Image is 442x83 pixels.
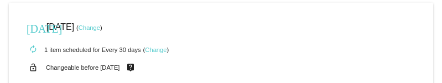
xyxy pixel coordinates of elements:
[145,46,167,53] a: Change
[27,21,40,34] mat-icon: [DATE]
[46,64,120,71] small: Changeable before [DATE]
[124,60,137,75] mat-icon: live_help
[143,46,169,53] small: ( )
[27,43,40,56] mat-icon: autorenew
[76,24,102,31] small: ( )
[27,60,40,75] mat-icon: lock_open
[79,24,100,31] a: Change
[22,46,141,53] small: 1 item scheduled for Every 30 days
